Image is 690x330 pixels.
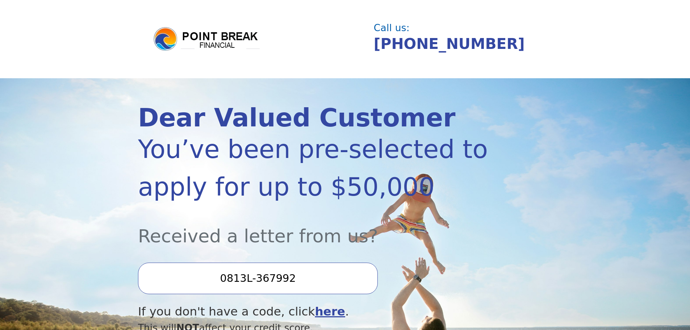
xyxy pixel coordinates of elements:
[374,23,546,33] div: Call us:
[138,206,490,250] div: Received a letter from us?
[138,303,490,321] div: If you don't have a code, click .
[374,35,525,53] a: [PHONE_NUMBER]
[152,26,261,52] img: logo.png
[138,130,490,206] div: You’ve been pre-selected to apply for up to $50,000
[138,263,378,294] input: Enter your Offer Code:
[138,105,490,130] div: Dear Valued Customer
[315,305,345,318] a: here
